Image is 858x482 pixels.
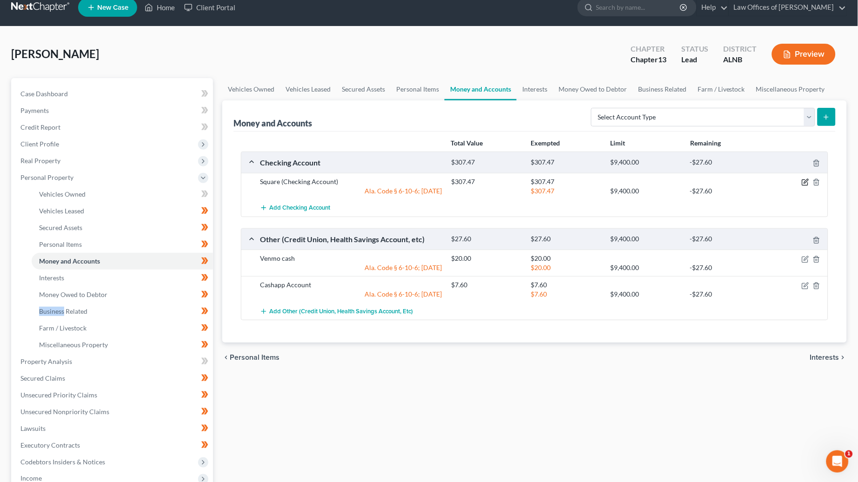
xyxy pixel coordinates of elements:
a: Vehicles Owned [32,186,213,203]
div: Cashapp Account [255,280,446,290]
span: Vehicles Leased [39,207,84,215]
a: Secured Assets [336,78,391,100]
div: $20.00 [526,254,605,263]
a: Miscellaneous Property [751,78,831,100]
a: Unsecured Priority Claims [13,387,213,403]
span: Unsecured Priority Claims [20,391,97,399]
a: Personal Items [32,236,213,253]
div: $9,400.00 [606,290,685,299]
div: $307.47 [526,186,605,196]
a: Money Owed to Debtor [32,286,213,303]
a: Vehicles Leased [280,78,336,100]
a: Case Dashboard [13,86,213,102]
a: Farm / Livestock [32,320,213,337]
span: Client Profile [20,140,59,148]
div: $9,400.00 [606,263,685,272]
a: Credit Report [13,119,213,136]
a: Interests [517,78,553,100]
button: Add Checking Account [260,199,330,217]
iframe: Intercom live chat [826,450,849,473]
span: Case Dashboard [20,90,68,98]
strong: Remaining [690,139,721,147]
span: New Case [97,4,128,11]
a: Lawsuits [13,420,213,437]
div: Ala. Code § 6-10-6; [DATE] [255,290,446,299]
span: Interests [39,274,64,282]
div: -$27.60 [685,290,765,299]
div: $9,400.00 [606,235,685,244]
span: Farm / Livestock [39,324,86,332]
div: Checking Account [255,158,446,167]
div: $307.47 [446,158,526,167]
a: Money Owed to Debtor [553,78,632,100]
div: Ala. Code § 6-10-6; [DATE] [255,186,446,196]
button: Add Other (Credit Union, Health Savings Account, etc) [260,303,413,320]
a: Property Analysis [13,353,213,370]
div: Ala. Code § 6-10-6; [DATE] [255,263,446,272]
a: Secured Claims [13,370,213,387]
div: Status [681,44,709,54]
span: Miscellaneous Property [39,341,108,349]
div: Lead [681,54,709,65]
span: [PERSON_NAME] [11,47,99,60]
div: Square (Checking Account) [255,177,446,186]
a: Secured Assets [32,219,213,236]
div: $307.47 [526,158,605,167]
strong: Exempted [531,139,560,147]
a: Interests [32,270,213,286]
span: 13 [658,55,666,64]
div: -$27.60 [685,263,765,272]
div: -$27.60 [685,158,765,167]
i: chevron_left [222,354,230,361]
div: $9,400.00 [606,158,685,167]
span: Codebtors Insiders & Notices [20,458,105,466]
a: Money and Accounts [445,78,517,100]
a: Farm / Livestock [692,78,751,100]
span: Money Owed to Debtor [39,291,107,298]
a: Payments [13,102,213,119]
div: -$27.60 [685,235,765,244]
div: $27.60 [526,235,605,244]
strong: Total Value [451,139,483,147]
div: ALNB [724,54,757,65]
div: $7.60 [526,280,605,290]
a: Miscellaneous Property [32,337,213,353]
div: $27.60 [446,235,526,244]
span: Personal Items [230,354,279,361]
div: $7.60 [526,290,605,299]
span: Money and Accounts [39,257,100,265]
div: -$27.60 [685,186,765,196]
span: Secured Assets [39,224,82,231]
button: Preview [772,44,836,65]
a: Unsecured Nonpriority Claims [13,403,213,420]
span: Interests [810,354,839,361]
span: Vehicles Owned [39,190,86,198]
span: Credit Report [20,123,60,131]
span: Payments [20,106,49,114]
div: $20.00 [526,263,605,272]
div: $307.47 [526,177,605,186]
button: Interests chevron_right [810,354,847,361]
a: Executory Contracts [13,437,213,454]
a: Personal Items [391,78,445,100]
div: Other (Credit Union, Health Savings Account, etc) [255,234,446,244]
span: Personal Property [20,173,73,181]
span: Lawsuits [20,424,46,432]
div: $307.47 [446,177,526,186]
span: Secured Claims [20,374,65,382]
div: $9,400.00 [606,186,685,196]
span: 1 [845,450,853,458]
span: Executory Contracts [20,441,80,449]
div: $20.00 [446,254,526,263]
a: Vehicles Leased [32,203,213,219]
span: Property Analysis [20,357,72,365]
span: Personal Items [39,240,82,248]
button: chevron_left Personal Items [222,354,279,361]
div: Chapter [631,44,666,54]
span: Business Related [39,307,87,315]
i: chevron_right [839,354,847,361]
span: Add Checking Account [269,205,330,212]
div: District [724,44,757,54]
strong: Limit [611,139,625,147]
div: $7.60 [446,280,526,290]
